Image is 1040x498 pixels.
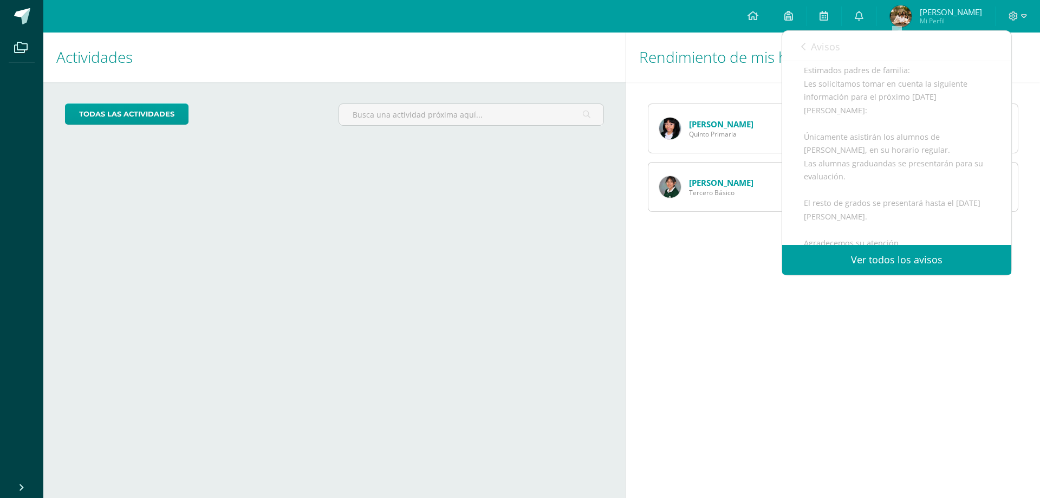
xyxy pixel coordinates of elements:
[56,33,613,82] h1: Actividades
[811,40,840,53] span: Avisos
[689,177,753,188] a: [PERSON_NAME]
[920,7,982,17] span: [PERSON_NAME]
[659,176,681,198] img: 46da0cc87a54e1128a03dc67454c572f.png
[639,33,1027,82] h1: Rendimiento de mis hijos
[689,130,753,139] span: Quinto Primaria
[65,104,188,125] a: todas las Actividades
[659,118,681,139] img: d5d4b2d45dc1244934a5cac73b2f77e2.png
[782,245,1011,275] a: Ver todos los avisos
[339,104,603,125] input: Busca una actividad próxima aquí...
[890,5,912,27] img: 5328e75cf3ea077a1d8a0aa72aac4843.png
[804,64,990,329] div: Estimados padres de familia: Les solicitamos tomar en cuenta la siguiente información para el pró...
[920,16,982,25] span: Mi Perfil
[689,119,753,130] a: [PERSON_NAME]
[689,188,753,197] span: Tercero Básico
